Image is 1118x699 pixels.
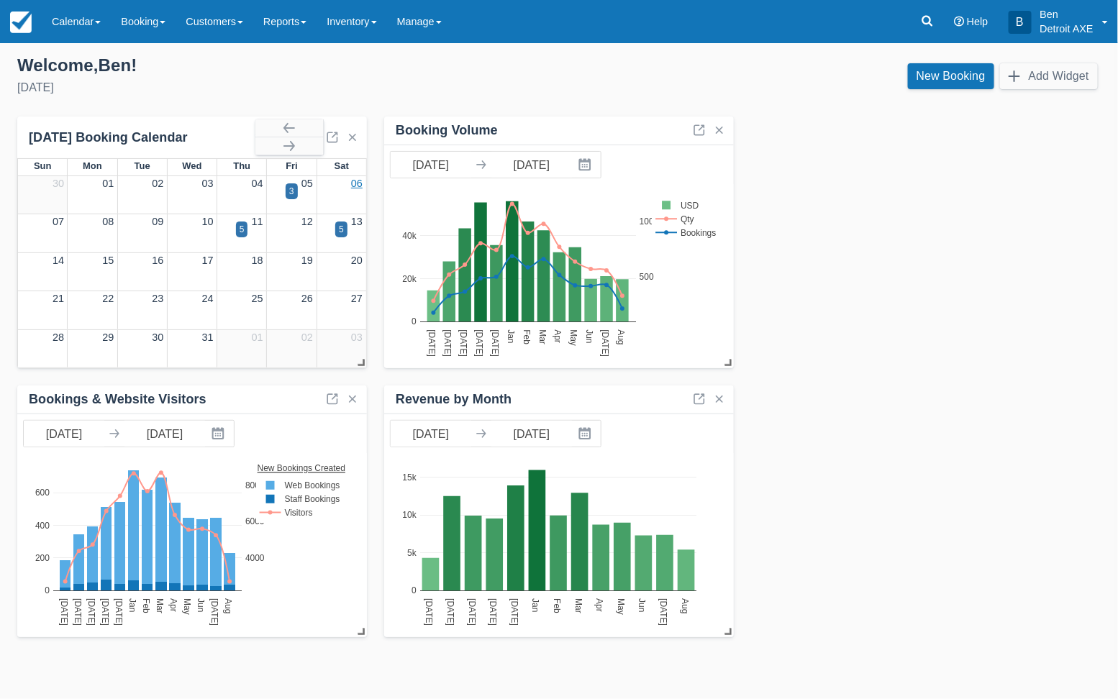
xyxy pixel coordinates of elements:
[252,332,263,343] a: 01
[335,160,349,171] span: Sat
[102,293,114,304] a: 22
[351,178,363,189] a: 06
[391,421,471,447] input: Start Date
[102,332,114,343] a: 29
[301,332,313,343] a: 02
[53,293,64,304] a: 21
[202,293,214,304] a: 24
[102,216,114,227] a: 08
[205,421,234,447] button: Interact with the calendar and add the check-in date for your trip.
[351,293,363,304] a: 27
[202,216,214,227] a: 10
[152,216,163,227] a: 09
[53,332,64,343] a: 28
[124,421,205,447] input: End Date
[53,178,64,189] a: 30
[339,223,344,236] div: 5
[53,255,64,266] a: 14
[152,178,163,189] a: 02
[258,463,347,473] text: New Bookings Created
[24,421,104,447] input: Start Date
[29,129,255,146] div: [DATE] Booking Calendar
[301,216,313,227] a: 12
[289,185,294,198] div: 3
[17,55,547,76] div: Welcome , Ben !
[572,421,601,447] button: Interact with the calendar and add the check-in date for your trip.
[152,332,163,343] a: 30
[396,391,512,408] div: Revenue by Month
[954,17,964,27] i: Help
[286,160,298,171] span: Fri
[391,152,471,178] input: Start Date
[301,293,313,304] a: 26
[572,152,601,178] button: Interact with the calendar and add the check-in date for your trip.
[182,160,201,171] span: Wed
[102,255,114,266] a: 15
[102,178,114,189] a: 01
[1040,22,1094,36] p: Detroit AXE
[1040,7,1094,22] p: Ben
[29,391,206,408] div: Bookings & Website Visitors
[10,12,32,33] img: checkfront-main-nav-mini-logo.png
[152,293,163,304] a: 23
[396,122,498,139] div: Booking Volume
[252,216,263,227] a: 11
[83,160,102,171] span: Mon
[351,216,363,227] a: 13
[202,255,214,266] a: 17
[233,160,250,171] span: Thu
[53,216,64,227] a: 07
[301,255,313,266] a: 19
[152,255,163,266] a: 16
[202,332,214,343] a: 31
[252,293,263,304] a: 25
[17,79,547,96] div: [DATE]
[491,152,572,178] input: End Date
[240,223,245,236] div: 5
[1009,11,1032,34] div: B
[202,178,214,189] a: 03
[351,332,363,343] a: 03
[1000,63,1098,89] button: Add Widget
[908,63,994,89] a: New Booking
[967,16,989,27] span: Help
[34,160,51,171] span: Sun
[351,255,363,266] a: 20
[252,178,263,189] a: 04
[252,255,263,266] a: 18
[301,178,313,189] a: 05
[491,421,572,447] input: End Date
[135,160,150,171] span: Tue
